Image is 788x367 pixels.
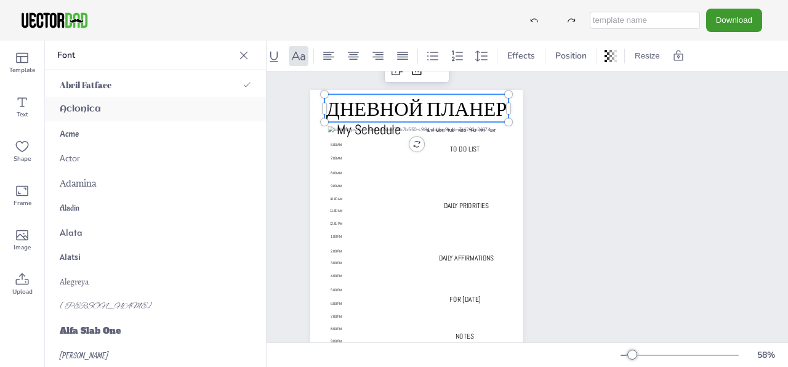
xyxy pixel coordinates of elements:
[331,260,342,265] span: 3.00 PM
[60,104,101,115] span: Aclonica
[60,325,121,337] span: Alfa Slab One
[12,287,33,297] span: Upload
[450,294,481,304] span: FOR [DATE]
[17,110,28,119] span: Text
[553,50,589,62] span: Position
[330,208,343,213] span: 11.00 AM
[331,235,342,240] span: 1.00 PM
[60,177,96,189] span: Adamina
[505,50,537,62] span: Effects
[60,251,81,262] span: Alatsi
[331,326,342,331] span: 8.00 PM
[331,156,342,161] span: 7.00 AM
[331,143,342,148] span: 6.00 AM
[456,331,475,341] span: NOTES
[331,314,342,319] span: 7.00 PM
[60,276,89,288] span: Alegreya
[751,349,781,361] div: 58 %
[14,198,31,208] span: Frame
[706,9,762,31] button: Download
[331,339,342,344] span: 9.00 PM
[450,145,480,154] span: TO DO LIST
[330,197,343,202] span: 10.00 AM
[331,274,342,279] span: 4.00 PM
[439,254,494,263] span: DAILY AFFIRMATIONS
[60,129,79,139] span: Acme
[330,222,343,227] span: 12.00 PM
[444,201,489,211] span: DAILY PRIORITIES
[14,154,31,164] span: Shape
[331,183,342,188] span: 9.00 AM
[60,203,79,213] span: Aladin
[60,227,82,238] span: Alata
[57,41,234,70] p: Font
[337,121,401,138] span: My Schedule
[331,301,342,306] span: 6.00 PM
[427,128,496,133] span: SUN MON TUE WED THU FRI SAT
[630,46,665,66] button: Resize
[331,171,342,175] span: 8.00 AM
[331,249,342,254] span: 2.00 PM
[590,12,700,29] input: template name
[14,243,31,252] span: Image
[60,350,108,360] span: [PERSON_NAME]
[326,95,507,122] span: дневной планер
[331,288,342,292] span: 5.00 PM
[60,79,111,91] span: Abril Fatface
[20,11,89,30] img: VectorDad-1.png
[9,65,35,75] span: Template
[60,300,152,312] span: [PERSON_NAME]
[60,153,80,164] span: Actor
